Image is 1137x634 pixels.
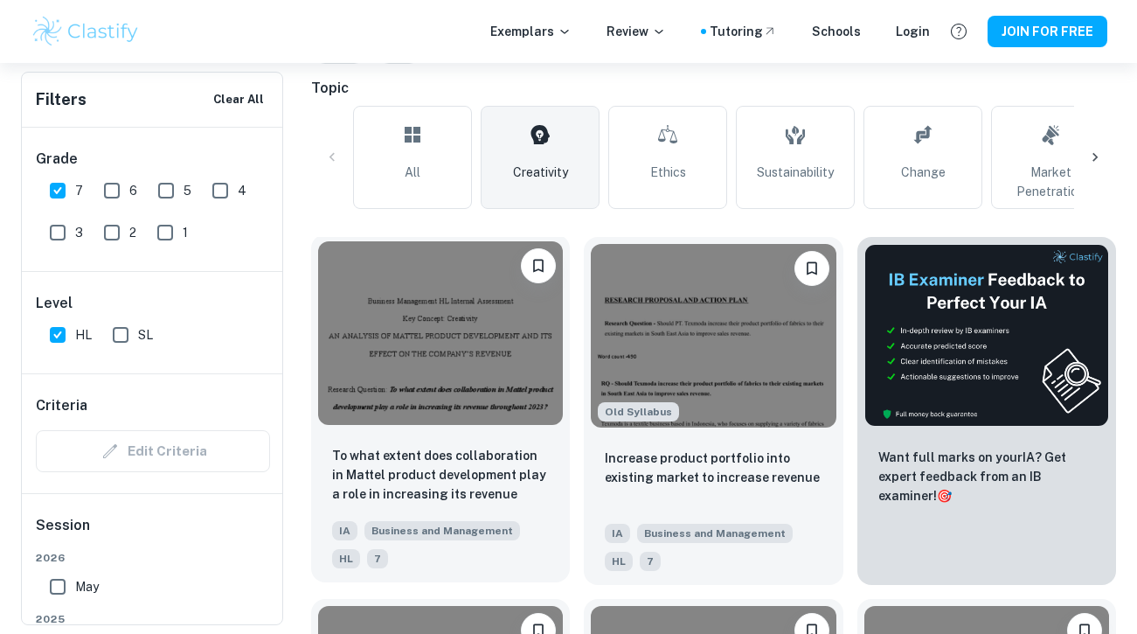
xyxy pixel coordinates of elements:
span: 7 [640,552,661,571]
span: 5 [184,181,191,200]
span: 2025 [36,611,270,627]
button: Clear All [209,87,268,113]
button: Help and Feedback [944,17,974,46]
span: 1 [183,223,188,242]
span: All [405,163,420,182]
span: HL [605,552,633,571]
div: Starting from the May 2024 session, the Business IA requirements have changed. It's OK to refer t... [598,402,679,422]
p: To what extent does collaboration in Mattel product development play a role in increasing its rev... [332,446,549,505]
span: 4 [238,181,246,200]
img: Business and Management IA example thumbnail: Increase product portfolio into existing [591,244,835,428]
span: SL [138,325,153,345]
span: IA [332,521,357,540]
span: Old Syllabus [598,402,679,422]
span: 3 [75,223,83,242]
h6: Topic [311,78,1116,99]
img: Clastify logo [31,14,142,49]
span: HL [75,325,92,345]
span: 2 [129,223,136,242]
a: Tutoring [710,22,777,41]
a: ThumbnailWant full marks on yourIA? Get expert feedback from an IB examiner! [857,237,1116,585]
p: Want full marks on your IA ? Get expert feedback from an IB examiner! [878,448,1095,505]
a: Starting from the May 2024 session, the Business IA requirements have changed. It's OK to refer t... [584,237,842,585]
span: Sustainability [757,163,834,182]
span: May [75,577,99,596]
span: 7 [75,181,83,200]
div: Criteria filters are unavailable when searching by topic [36,430,270,472]
span: Business and Management [364,521,520,540]
span: 6 [129,181,137,200]
span: 7 [367,549,388,568]
button: Please log in to bookmark exemplars [794,251,829,286]
h6: Criteria [36,395,87,416]
p: Exemplars [490,22,572,41]
button: JOIN FOR FREE [988,16,1107,47]
span: HL [332,549,360,568]
span: Creativity [513,163,568,182]
span: 🎯 [937,489,952,503]
h6: Level [36,293,270,314]
img: Business and Management IA example thumbnail: To what extent does collaboration in Mat [318,241,563,425]
a: Login [896,22,930,41]
p: Increase product portfolio into existing market to increase revenue [605,449,822,487]
h6: Filters [36,87,87,112]
img: Thumbnail [864,244,1109,427]
span: IA [605,524,630,543]
span: 2026 [36,550,270,566]
h6: Session [36,515,270,550]
h6: Grade [36,149,270,170]
a: Please log in to bookmark exemplarsTo what extent does collaboration in Mattel product developmen... [311,237,570,585]
span: Change [901,163,946,182]
p: Review [607,22,666,41]
a: Schools [812,22,861,41]
span: Market Penetration [999,163,1102,201]
button: Please log in to bookmark exemplars [521,248,556,283]
span: Ethics [650,163,686,182]
span: Business and Management [637,524,793,543]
